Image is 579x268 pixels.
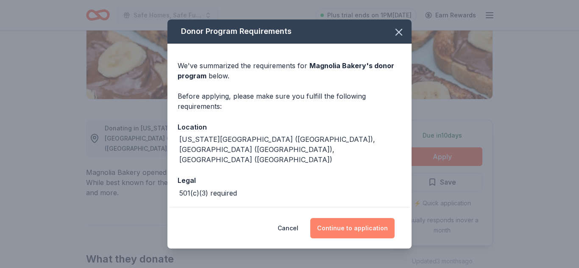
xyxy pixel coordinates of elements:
div: We've summarized the requirements for below. [178,61,401,81]
div: Donor Program Requirements [167,19,412,44]
div: Legal [178,175,401,186]
div: Before applying, please make sure you fulfill the following requirements: [178,91,401,111]
div: [US_STATE][GEOGRAPHIC_DATA] ([GEOGRAPHIC_DATA]), [GEOGRAPHIC_DATA] ([GEOGRAPHIC_DATA]), [GEOGRAPH... [179,134,401,165]
div: Location [178,122,401,133]
button: Continue to application [310,218,395,238]
button: Cancel [278,218,298,238]
div: 501(c)(3) required [179,188,237,198]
